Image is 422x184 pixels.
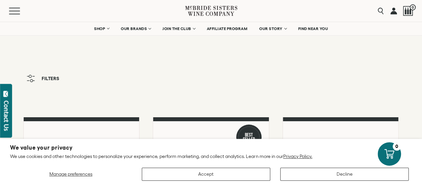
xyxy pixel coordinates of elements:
[158,22,199,35] a: JOIN THE CLUB
[49,171,92,177] span: Manage preferences
[94,26,105,31] span: SHOP
[410,4,416,10] span: 0
[10,145,412,151] h2: We value your privacy
[202,22,252,35] a: AFFILIATE PROGRAM
[3,101,10,131] div: Contact Us
[10,153,412,159] p: We use cookies and other technologies to personalize your experience, perform marketing, and coll...
[23,71,63,85] button: Filters
[280,168,409,181] button: Decline
[121,26,147,31] span: OUR BRANDS
[90,22,113,35] a: SHOP
[162,26,191,31] span: JOIN THE CLUB
[298,26,328,31] span: FIND NEAR YOU
[10,168,132,181] button: Manage preferences
[294,22,333,35] a: FIND NEAR YOU
[259,26,283,31] span: OUR STORY
[116,22,155,35] a: OUR BRANDS
[255,22,291,35] a: OUR STORY
[393,142,401,151] div: 0
[142,168,270,181] button: Accept
[9,8,33,14] button: Mobile Menu Trigger
[42,76,59,81] span: Filters
[207,26,248,31] span: AFFILIATE PROGRAM
[283,154,312,159] a: Privacy Policy.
